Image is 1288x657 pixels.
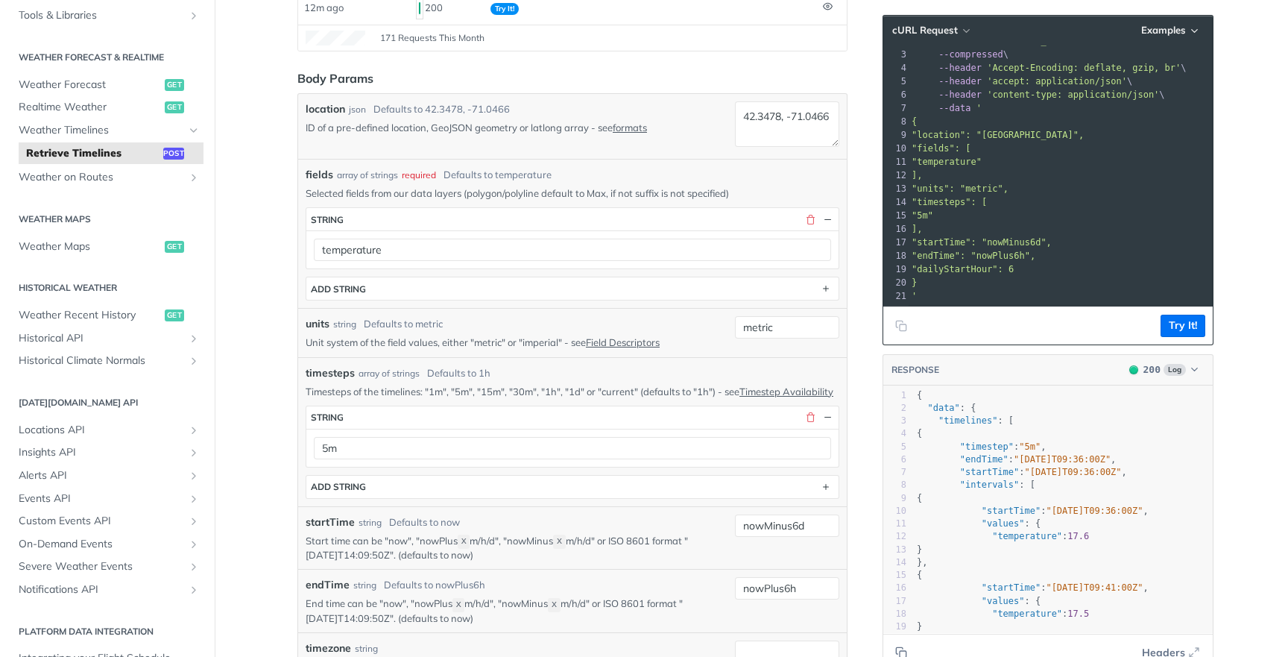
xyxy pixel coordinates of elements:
div: 18 [883,249,909,263]
span: : [917,609,1089,619]
div: 21 [883,289,909,303]
span: } [917,544,922,555]
a: Weather on RoutesShow subpages for Weather on Routes [11,166,203,189]
span: "values" [982,518,1025,529]
a: Insights APIShow subpages for Insights API [11,441,203,464]
textarea: 42.3478, -71.0466 [735,101,839,147]
div: 13 [883,182,909,195]
span: Weather on Routes [19,170,184,185]
span: X [461,537,467,547]
div: 12 [883,169,909,182]
span: "[DATE]T09:36:00Z" [1025,467,1122,477]
div: 3 [883,415,906,427]
div: 4 [883,427,906,440]
div: Defaults to 42.3478, -71.0466 [373,102,510,117]
span: --header [938,76,982,87]
label: endTime [306,577,350,593]
span: --header [938,89,982,100]
span: "timesteps": [ [912,197,987,207]
span: "data" [927,403,959,413]
button: ADD string [306,476,839,498]
span: : [ [917,480,1035,490]
button: string [306,208,839,230]
span: Notifications API [19,582,184,597]
span: Events API [19,491,184,506]
button: Show subpages for Notifications API [188,584,200,596]
span: { [912,116,917,127]
a: Timestep Availability [739,386,833,397]
h2: Weather Maps [11,213,203,226]
button: ADD string [306,277,839,300]
span: { [917,493,922,503]
a: Weather Forecastget [11,74,203,96]
span: } [912,277,917,288]
span: : , [917,467,1127,477]
div: 13 [883,544,906,556]
span: ], [912,170,922,180]
span: Alerts API [19,468,184,483]
div: 4 [883,61,909,75]
span: { [917,428,922,438]
a: Notifications APIShow subpages for Notifications API [11,579,203,601]
label: location [306,101,345,117]
button: Delete [804,411,817,424]
span: get [165,101,184,113]
div: Defaults to temperature [443,168,552,183]
span: "timestep" [960,441,1014,452]
span: "[DATE]T09:41:00Z" [1046,582,1143,593]
span: "temperature" [992,531,1062,541]
span: : , [917,441,1046,452]
span: "[DATE]T09:36:00Z" [1046,506,1143,516]
span: "values" [982,596,1025,606]
div: 5 [883,75,909,88]
a: Field Descriptors [586,336,660,348]
span: : , [917,506,1149,516]
div: Defaults to now [389,515,460,530]
span: ' [912,291,917,301]
h2: Platform DATA integration [11,625,203,638]
a: On-Demand EventsShow subpages for On-Demand Events [11,533,203,556]
div: 6 [883,88,909,101]
span: X [557,537,562,547]
span: 17.6 [1067,531,1089,541]
div: 11 [883,518,906,530]
button: Hide subpages for Weather Timelines [188,125,200,136]
span: "timelines" [938,415,997,426]
span: : [917,531,1089,541]
div: json [349,103,366,116]
span: Tools & Libraries [19,8,184,23]
span: Weather Forecast [19,78,161,92]
div: 10 [883,142,909,155]
div: string [311,214,344,225]
span: Locations API [19,423,184,438]
div: 11 [883,155,909,169]
span: 17.5 [1067,609,1089,619]
span: Realtime Weather [19,100,161,115]
span: \ [912,76,1132,87]
div: required [402,169,436,182]
span: Custom Events API [19,514,184,529]
span: "temperature" [912,157,982,167]
div: 15 [883,209,909,222]
span: Insights API [19,445,184,460]
div: 9 [883,128,909,142]
span: Weather Recent History [19,308,161,323]
span: 12m ago [304,1,344,13]
button: Show subpages for Tools & Libraries [188,10,200,22]
span: get [165,241,184,253]
a: Severe Weather EventsShow subpages for Severe Weather Events [11,556,203,578]
div: 15 [883,569,906,582]
p: Selected fields from our data layers (polygon/polyline default to Max, if not suffix is not speci... [306,186,839,200]
h2: Historical Weather [11,281,203,295]
label: units [306,316,329,332]
span: Weather Timelines [19,123,184,138]
span: 200 [419,2,420,14]
button: cURL Request [887,23,974,38]
a: Historical Climate NormalsShow subpages for Historical Climate Normals [11,350,203,372]
div: 8 [883,479,906,491]
span: Log [1164,364,1186,376]
button: Try It! [1161,315,1205,337]
span: Severe Weather Events [19,559,184,574]
div: Defaults to metric [364,317,443,332]
div: string [359,516,382,529]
